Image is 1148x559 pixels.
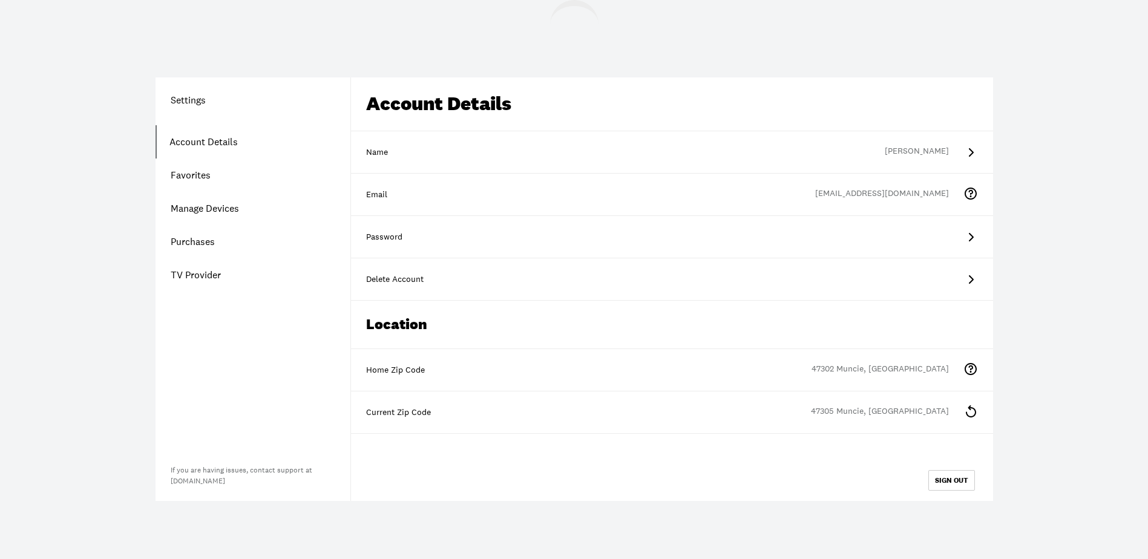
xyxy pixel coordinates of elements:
[366,364,978,376] div: Home Zip Code
[156,159,350,192] a: Favorites
[366,231,978,243] div: Password
[366,146,978,159] div: Name
[351,77,993,131] div: Account Details
[156,258,350,292] a: TV Provider
[811,405,963,420] div: 47305 Muncie, [GEOGRAPHIC_DATA]
[351,301,993,349] div: Location
[815,188,963,202] div: [EMAIL_ADDRESS][DOMAIN_NAME]
[156,225,350,258] a: Purchases
[366,189,978,201] div: Email
[885,145,963,160] div: [PERSON_NAME]
[156,93,350,107] h1: Settings
[171,465,312,486] a: If you are having issues, contact support at[DOMAIN_NAME]
[366,407,978,419] div: Current Zip Code
[928,470,975,491] button: SIGN OUT
[156,125,350,159] a: Account Details
[812,363,963,378] div: 47302 Muncie, [GEOGRAPHIC_DATA]
[156,192,350,225] a: Manage Devices
[366,273,978,286] div: Delete Account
